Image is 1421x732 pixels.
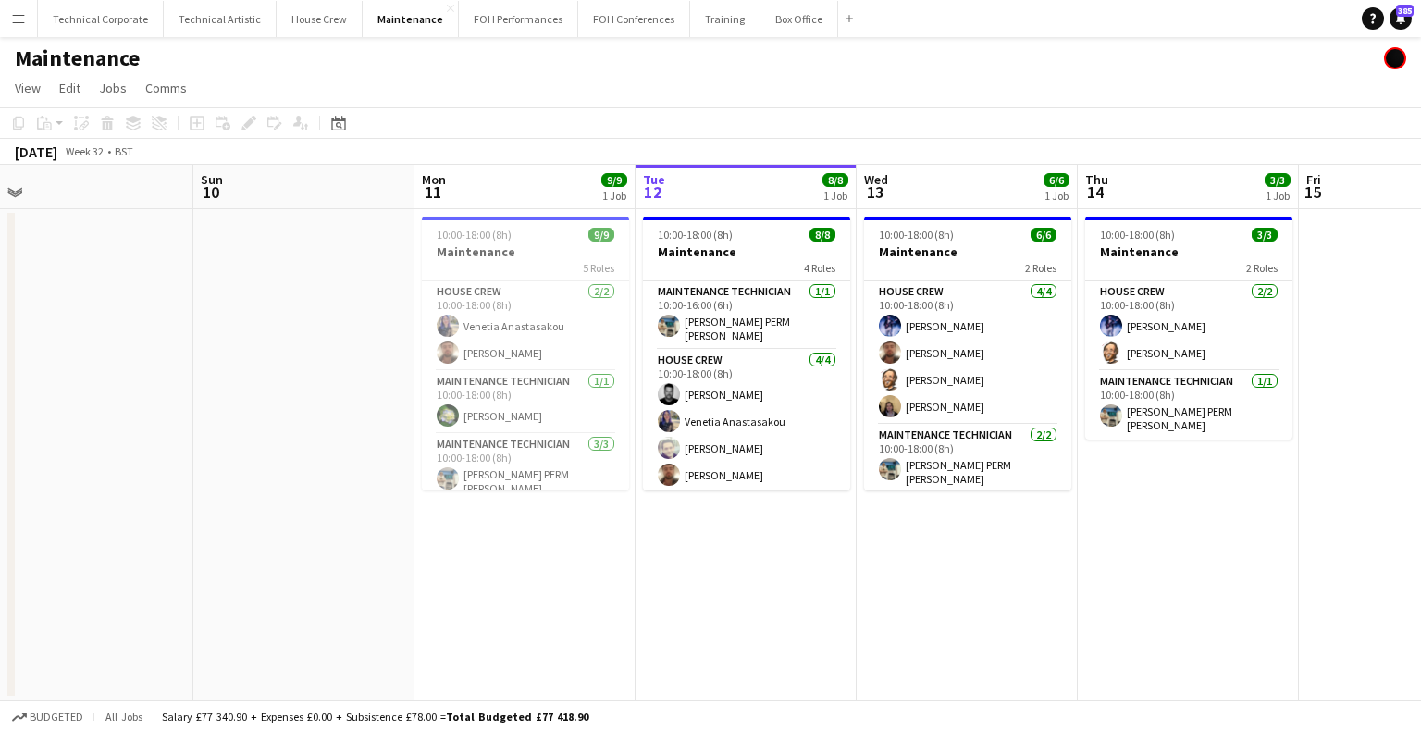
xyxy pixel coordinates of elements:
a: View [7,76,48,100]
button: Maintenance [363,1,459,37]
span: Edit [59,80,80,96]
button: Technical Corporate [38,1,164,37]
span: 385 [1396,5,1414,17]
div: [DATE] [15,143,57,161]
span: Total Budgeted £77 418.90 [446,710,588,724]
app-user-avatar: Gabrielle Barr [1384,47,1406,69]
button: FOH Conferences [578,1,690,37]
span: Jobs [99,80,127,96]
button: Budgeted [9,707,86,727]
button: Technical Artistic [164,1,277,37]
a: 385 [1390,7,1412,30]
a: Jobs [92,76,134,100]
div: BST [115,144,133,158]
button: Box Office [760,1,838,37]
button: House Crew [277,1,363,37]
a: Comms [138,76,194,100]
span: Comms [145,80,187,96]
span: Budgeted [30,711,83,724]
span: All jobs [102,710,146,724]
span: View [15,80,41,96]
div: Salary £77 340.90 + Expenses £0.00 + Subsistence £78.00 = [162,710,588,724]
button: Training [690,1,760,37]
a: Edit [52,76,88,100]
button: FOH Performances [459,1,578,37]
h1: Maintenance [15,44,140,72]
